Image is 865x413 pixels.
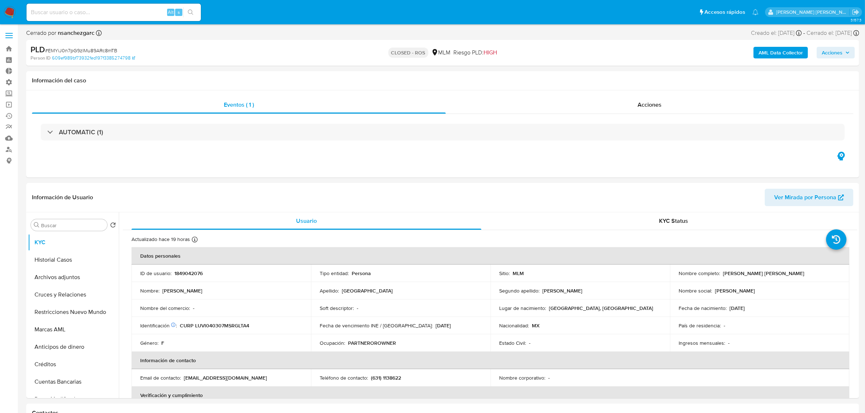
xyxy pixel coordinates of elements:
[659,217,688,225] span: KYC Status
[513,270,524,277] p: MLM
[499,375,545,381] p: Nombre corporativo :
[52,55,135,61] a: 609ef989bf73932fed197f3385274798
[388,48,428,58] p: CLOSED - ROS
[132,387,849,404] th: Verificación y cumplimiento
[753,47,808,58] button: AML Data Collector
[499,340,526,346] p: Estado Civil :
[499,287,539,294] p: Segundo apellido :
[174,270,203,277] p: 1849042076
[776,9,850,16] p: daniela.lagunesrodriguez@mercadolibre.com.mx
[542,287,582,294] p: [PERSON_NAME]
[320,270,349,277] p: Tipo entidad :
[34,222,40,228] button: Buscar
[342,287,393,294] p: [GEOGRAPHIC_DATA]
[132,236,190,243] p: Actualizado hace 19 horas
[715,287,755,294] p: [PERSON_NAME]
[28,338,119,356] button: Anticipos de dinero
[774,189,836,206] span: Ver Mirada por Persona
[679,322,721,329] p: País de residencia :
[759,47,803,58] b: AML Data Collector
[320,322,433,329] p: Fecha de vencimiento INE / [GEOGRAPHIC_DATA] :
[499,270,510,277] p: Sitio :
[28,269,119,286] button: Archivos adjuntos
[28,286,119,303] button: Cruces y Relaciones
[499,305,546,311] p: Lugar de nacimiento :
[140,287,159,294] p: Nombre :
[484,48,497,57] span: HIGH
[110,222,116,230] button: Volver al orden por defecto
[180,322,249,329] p: CURP LUVI040307MSRGLTA4
[296,217,317,225] span: Usuario
[41,124,845,140] div: AUTOMATIC (1)
[679,287,712,294] p: Nombre social :
[548,375,550,381] p: -
[751,29,802,37] div: Creado el: [DATE]
[807,29,859,37] div: Cerrado el: [DATE]
[41,222,104,229] input: Buscar
[28,373,119,390] button: Cuentas Bancarias
[357,305,358,311] p: -
[752,9,759,15] a: Notificaciones
[28,303,119,321] button: Restricciones Nuevo Mundo
[140,305,190,311] p: Nombre del comercio :
[320,305,354,311] p: Soft descriptor :
[193,305,194,311] p: -
[59,128,103,136] h3: AUTOMATIC (1)
[140,322,177,329] p: Identificación :
[320,287,339,294] p: Apellido :
[352,270,371,277] p: Persona
[32,77,853,84] h1: Información del caso
[729,305,745,311] p: [DATE]
[320,375,368,381] p: Teléfono de contacto :
[56,29,94,37] b: nsanchezgarc
[532,322,539,329] p: MX
[852,8,860,16] a: Salir
[168,9,174,16] span: Alt
[549,305,653,311] p: [GEOGRAPHIC_DATA], [GEOGRAPHIC_DATA]
[140,340,158,346] p: Género :
[132,247,849,265] th: Datos personales
[28,390,119,408] button: Datos Modificados
[184,375,267,381] p: [EMAIL_ADDRESS][DOMAIN_NAME]
[162,287,202,294] p: [PERSON_NAME]
[140,375,181,381] p: Email de contacto :
[140,270,171,277] p: ID de usuario :
[817,47,855,58] button: Acciones
[161,340,164,346] p: F
[28,321,119,338] button: Marcas AML
[723,270,804,277] p: [PERSON_NAME] [PERSON_NAME]
[679,340,725,346] p: Ingresos mensuales :
[803,29,805,37] span: -
[728,340,729,346] p: -
[454,49,497,57] span: Riesgo PLD:
[32,194,93,201] h1: Información de Usuario
[31,44,45,55] b: PLD
[822,47,842,58] span: Acciones
[28,234,119,251] button: KYC
[499,322,529,329] p: Nacionalidad :
[28,356,119,373] button: Créditos
[348,340,396,346] p: PARTNEROROWNER
[224,101,254,109] span: Eventos ( 1 )
[26,29,94,37] span: Cerrado por
[371,375,401,381] p: (631) 1138622
[183,7,198,17] button: search-icon
[704,8,745,16] span: Accesos rápidos
[31,55,50,61] b: Person ID
[679,305,727,311] p: Fecha de nacimiento :
[765,189,853,206] button: Ver Mirada por Persona
[132,352,849,369] th: Información de contacto
[45,47,117,54] span: # EMYiJ0n7pG9zlMu89ARc8mTB
[679,270,720,277] p: Nombre completo :
[431,49,451,57] div: MLM
[724,322,725,329] p: -
[436,322,451,329] p: [DATE]
[529,340,530,346] p: -
[638,101,662,109] span: Acciones
[27,8,201,17] input: Buscar usuario o caso...
[28,251,119,269] button: Historial Casos
[178,9,180,16] span: s
[320,340,345,346] p: Ocupación :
